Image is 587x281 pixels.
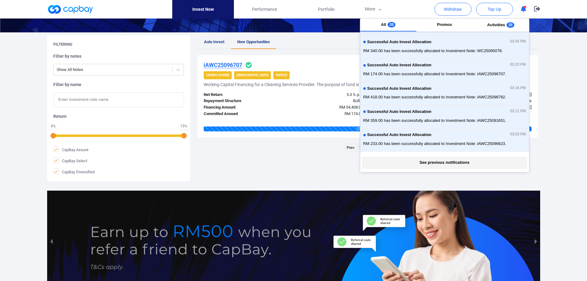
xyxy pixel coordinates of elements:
[357,144,363,152] a: Page 1
[510,63,526,67] span: 03:20 PM
[363,71,526,77] span: RM 174.00 has been successfully allocated to Investment Note: iAWC25096707.
[416,19,473,31] button: Promos
[507,22,514,28] span: 35
[487,23,505,27] span: Activities
[53,92,184,107] input: Enter investment note name
[237,73,268,77] strong: [DEMOGRAPHIC_DATA]
[180,124,187,128] div: 15 %
[473,19,529,31] button: Activities35
[50,124,56,128] div: 0 %
[53,158,87,164] span: CapBay Select
[510,109,526,114] span: 03:11 PM
[437,22,452,27] span: Promos
[381,22,386,27] span: All
[510,39,526,44] span: 03:35 PM
[360,128,529,151] button: Successful Auto Invest Allocation03:03 PMRM 233.00 has been successfully allocated to Investment ...
[360,35,529,59] button: Successful Auto Invest Allocation03:35 PMRM 340.00 has been successfully allocated to Investment ...
[345,144,356,152] a: Previous page
[204,82,443,87] h5: Working Capital Financing for a Cleaning Services Provider. The purpose of fund is to improve its...
[53,147,88,153] span: CapBay Assure
[367,86,432,91] span: Successful Auto Invest Allocation
[367,40,432,44] span: Successful Auto Invest Allocation
[206,73,229,77] strong: CapBay Assure
[367,63,432,68] span: Successful Auto Invest Allocation
[388,22,395,27] span: 35
[237,39,270,44] span: New Opportunities
[339,105,363,110] span: RM 54,408.00
[363,118,526,124] span: RM 359.00 has been successfully allocated to Investment Note: iAWC25091651.
[367,133,432,137] span: Successful Auto Invest Allocation
[434,3,471,16] button: Withdraw
[199,104,283,111] div: Financing Amount
[363,141,526,147] span: RM 233.00 has been successfully allocated to Investment Note: iAWC25096623.
[283,92,368,98] div: 5.3 % p.a.
[53,42,72,47] h5: Filtering
[53,169,95,175] span: CapBay Diversified
[360,19,417,31] button: All35
[476,3,513,16] button: Top Up
[363,48,526,54] span: RM 340.00 has been successfully allocated to Investment Note: WC25095078.
[363,94,526,100] span: RM 418.00 has been successfully allocated to Investment Note: iAWC25096792.
[53,82,184,87] h5: Filter by name
[360,59,529,82] button: Successful Auto Invest Allocation03:20 PMRM 174.00 has been successfully allocated to Investment ...
[53,53,184,59] h5: Filter by notes
[360,82,529,105] button: Successful Auto Invest Allocation03:16 PMRM 418.00 has been successfully allocated to Investment ...
[283,98,368,104] div: Bullet
[204,39,224,44] span: Auto Invest
[276,73,287,77] strong: Invoice
[510,132,526,137] span: 03:03 PM
[344,111,363,116] span: RM 174.00
[360,105,529,128] button: Successful Auto Invest Allocation03:11 PMRM 359.00 has been successfully allocated to Investment ...
[318,6,335,13] span: Portfolio
[362,157,527,169] button: See previous notifications
[367,110,432,114] span: Successful Auto Invest Allocation
[199,111,283,117] div: Committed Amount
[204,62,242,68] u: iAWC25096707
[199,92,283,98] div: Net Return
[487,6,501,12] span: Top Up
[53,114,184,119] h5: Return
[204,126,532,131] div: 100 % Funded
[510,86,526,90] span: 03:16 PM
[252,6,277,13] span: Performance
[199,98,283,104] div: Repayment Structure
